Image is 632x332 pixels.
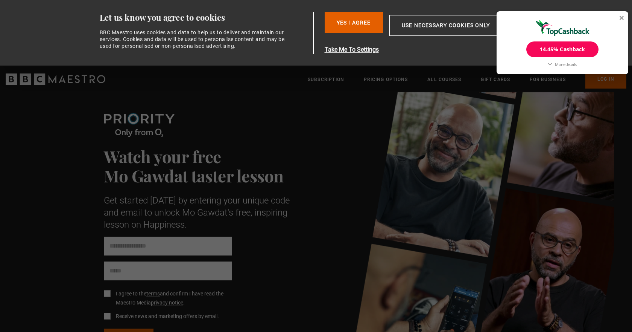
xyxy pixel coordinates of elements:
a: For business [530,76,565,83]
button: Take Me To Settings [325,45,538,54]
label: Receive news and marketing offers by email. [113,312,219,321]
a: terms [146,291,160,297]
a: Pricing Options [364,76,408,83]
a: privacy notice [151,300,183,306]
h1: Watch your free Mo Gawdat taster lesson [104,147,296,185]
svg: BBC Maestro [6,73,105,85]
a: All Courses [427,76,461,83]
a: Gift Cards [481,76,510,83]
div: Let us know you agree to cookies [100,12,310,23]
a: Log In [585,70,626,89]
a: Subscription [308,76,344,83]
p: Get started [DATE] by entering your unique code and email to unlock Mo Gawdat's free, inspiring l... [104,194,296,231]
div: BBC Maestro uses cookies and data to help us to deliver and maintain our services. Cookies and da... [100,29,289,50]
button: Yes I Agree [325,12,383,33]
label: I agree to the and confirm I have read the Maestro Media . [113,289,232,308]
nav: Primary [308,70,626,89]
button: Use necessary cookies only [389,15,503,36]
